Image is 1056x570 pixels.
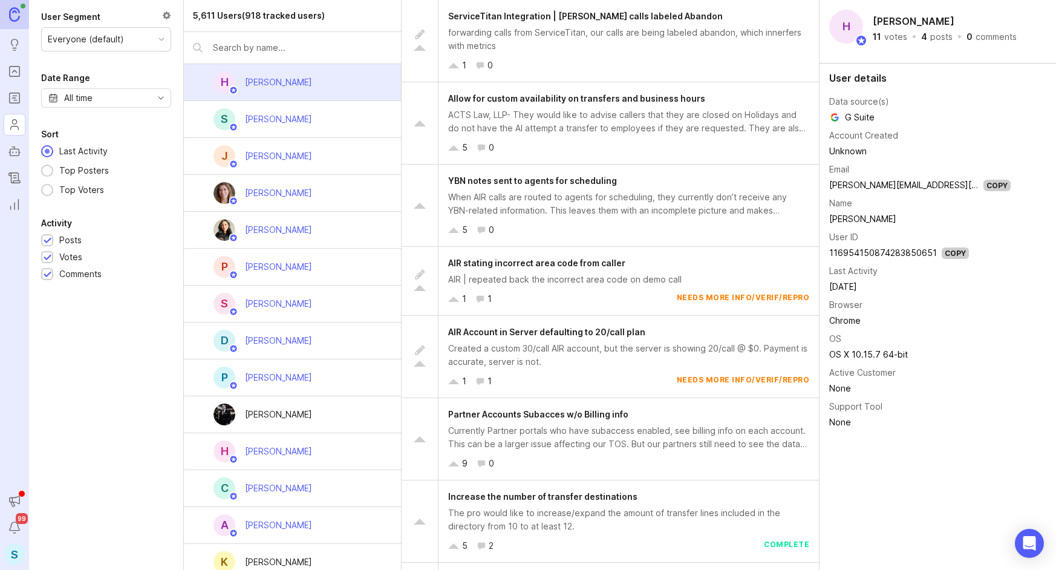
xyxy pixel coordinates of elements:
div: P [213,256,235,278]
div: comments [976,33,1017,41]
div: User ID [829,231,858,244]
div: [PERSON_NAME] [245,371,312,384]
div: Posts [59,234,82,247]
td: OS X 10.15.7 64-bit [829,347,1011,362]
div: A [213,514,235,536]
img: Arnulfo Bencomo [213,404,235,425]
img: Maddy Martin [213,182,235,204]
div: 11 [873,33,881,41]
div: 1 [462,59,466,72]
a: Allow for custom availability on transfers and business hoursACTS Law, LLP- They would like to ad... [402,82,819,165]
a: Increase the number of transfer destinationsThe pro would like to increase/expand the amount of t... [402,480,819,563]
span: AIR Account in Server defaulting to 20/call plan [448,327,645,337]
div: Copy [983,180,1011,191]
div: Last Activity [53,145,114,158]
div: S [213,108,235,130]
span: 99 [16,513,28,524]
a: YBN notes sent to agents for schedulingWhen AIR calls are routed to agents for scheduling, they c... [402,165,819,247]
div: When AIR calls are routed to agents for scheduling, they currently don’t receive any YBN-related ... [448,191,809,217]
span: Allow for custom availability on transfers and business hours [448,93,705,103]
span: Partner Accounts Subacces w/o Billing info [448,409,628,419]
div: needs more info/verif/repro [677,292,810,306]
div: Activity [41,216,72,231]
div: · [956,33,963,41]
div: H [829,10,863,44]
div: needs more info/verif/repro [677,375,810,388]
a: Portal [4,61,25,82]
div: 9 [462,457,468,470]
img: member badge [229,197,238,206]
div: Top Posters [53,164,115,177]
div: Votes [59,251,82,264]
div: ACTS Law, LLP- They would like to advise callers that they are closed on Holidays and do not have... [448,108,809,135]
div: OS [829,332,841,346]
div: 116954150874283850651 [829,246,937,260]
a: Changelog [4,167,25,189]
div: posts [930,33,953,41]
div: The pro would like to increase/expand the amount of transfer lines included in the directory from... [448,506,809,533]
div: [PERSON_NAME] [245,334,312,347]
div: Unknown [829,145,1011,158]
div: User details [829,73,1046,83]
img: member badge [229,455,238,464]
div: [PERSON_NAME] [245,149,312,163]
div: 1 [487,292,492,306]
img: member badge [229,234,238,243]
img: member badge [229,86,238,95]
div: Copy [942,247,969,259]
div: Email [829,163,849,176]
div: 5 [462,223,468,237]
div: 5 [462,141,468,154]
a: Ideas [4,34,25,56]
img: member badge [229,381,238,390]
time: [DATE] [829,281,857,292]
div: forwarding calls from ServiceTitan, our calls are being labeled abandon, which innerfers with met... [448,26,809,53]
div: H [213,71,235,93]
div: H [213,441,235,462]
img: member badge [229,270,238,280]
div: 1 [487,375,492,388]
div: All time [64,91,93,105]
div: Data source(s) [829,95,889,108]
div: Last Activity [829,264,878,278]
div: D [213,330,235,352]
img: member badge [229,160,238,169]
a: Reporting [4,194,25,215]
div: complete [764,539,809,552]
button: S [4,543,25,565]
div: Browser [829,298,862,312]
img: Canny Home [9,7,20,21]
div: [PERSON_NAME] [245,186,312,200]
div: Sort [41,127,59,142]
div: S [213,293,235,315]
div: None [829,382,1011,395]
div: 1 [462,375,466,388]
div: [PERSON_NAME] [245,482,312,495]
div: 5 [462,539,468,552]
img: member badge [855,34,867,47]
div: Comments [59,267,102,281]
div: Created a custom 30/call AIR account, but the server is showing 20/call @ $0. Payment is accurate... [448,342,809,369]
a: Partner Accounts Subacces w/o Billing infoCurrently Partner portals who have subaccess enabled, s... [402,398,819,480]
div: Account Created [829,129,898,142]
div: Open Intercom Messenger [1015,529,1044,558]
div: [PERSON_NAME] [245,519,312,532]
div: [PERSON_NAME] [245,408,312,421]
div: [PERSON_NAME] [245,223,312,237]
img: Ysabelle Eugenio [213,219,235,241]
div: votes [884,33,907,41]
div: AIR | repeated back the incorrect area code on demo call [448,273,809,286]
a: AIR Account in Server defaulting to 20/call planCreated a custom 30/call AIR account, but the ser... [402,316,819,398]
img: member badge [229,123,238,132]
div: 1 [462,292,466,306]
div: P [213,367,235,388]
div: Date Range [41,71,90,85]
div: [PERSON_NAME] [245,297,312,310]
img: member badge [229,307,238,316]
div: [PERSON_NAME] [245,260,312,274]
span: G Suite [829,111,875,124]
div: · [911,33,917,41]
div: J [213,145,235,167]
div: 0 [487,59,493,72]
